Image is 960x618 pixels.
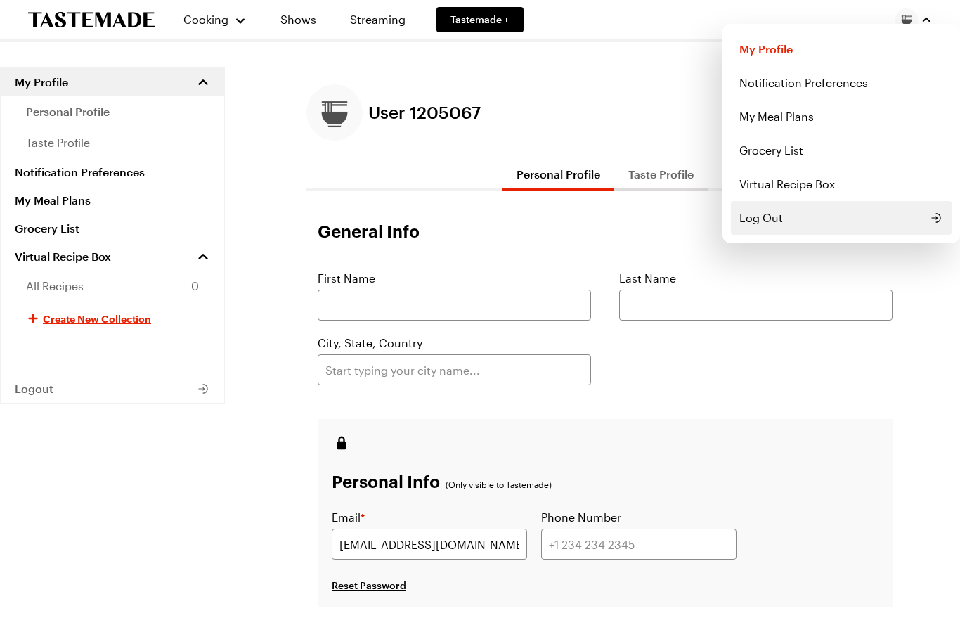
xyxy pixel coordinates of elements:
[895,8,918,31] img: Profile picture
[731,134,952,167] a: Grocery List
[895,8,932,31] button: Profile picture
[739,210,783,226] span: Log Out
[722,24,960,243] div: Profile picture
[731,32,952,66] a: My Profile
[731,66,952,100] a: Notification Preferences
[731,100,952,134] a: My Meal Plans
[731,167,952,201] a: Virtual Recipe Box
